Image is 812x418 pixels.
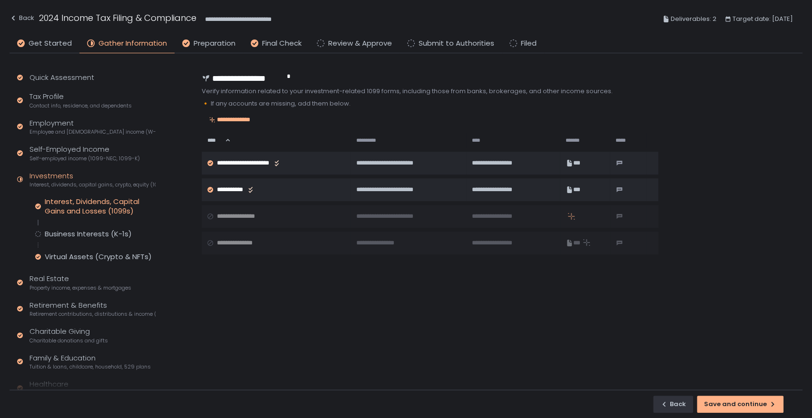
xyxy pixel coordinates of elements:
[660,400,686,408] div: Back
[29,273,131,292] div: Real Estate
[704,400,776,408] div: Save and continue
[671,13,716,25] span: Deliverables: 2
[29,72,94,83] div: Quick Assessment
[29,171,156,189] div: Investments
[45,229,132,239] div: Business Interests (K-1s)
[98,38,167,49] span: Gather Information
[29,284,131,292] span: Property income, expenses & mortgages
[29,363,151,370] span: Tuition & loans, childcare, household, 529 plans
[29,118,156,136] div: Employment
[29,155,140,162] span: Self-employed income (1099-NEC, 1099-K)
[697,396,783,413] button: Save and continue
[653,396,693,413] button: Back
[45,252,152,262] div: Virtual Assets (Crypto & NFTs)
[29,144,140,162] div: Self-Employed Income
[194,38,235,49] span: Preparation
[29,181,156,188] span: Interest, dividends, capital gains, crypto, equity (1099s, K-1s)
[419,38,494,49] span: Submit to Authorities
[29,102,132,109] span: Contact info, residence, and dependents
[328,38,392,49] span: Review & Approve
[29,326,108,344] div: Charitable Giving
[29,337,108,344] span: Charitable donations and gifts
[29,311,156,318] span: Retirement contributions, distributions & income (1099-R, 5498)
[202,99,658,108] div: 🔸 If any accounts are missing, add them below.
[733,13,793,25] span: Target date: [DATE]
[10,11,34,27] button: Back
[29,353,151,371] div: Family & Education
[10,12,34,24] div: Back
[29,38,72,49] span: Get Started
[202,87,658,96] div: Verify information related to your investment-related 1099 forms, including those from banks, bro...
[29,128,156,136] span: Employee and [DEMOGRAPHIC_DATA] income (W-2s)
[29,300,156,318] div: Retirement & Benefits
[45,197,156,216] div: Interest, Dividends, Capital Gains and Losses (1099s)
[29,379,142,397] div: Healthcare
[39,11,196,24] h1: 2024 Income Tax Filing & Compliance
[521,38,537,49] span: Filed
[262,38,302,49] span: Final Check
[29,91,132,109] div: Tax Profile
